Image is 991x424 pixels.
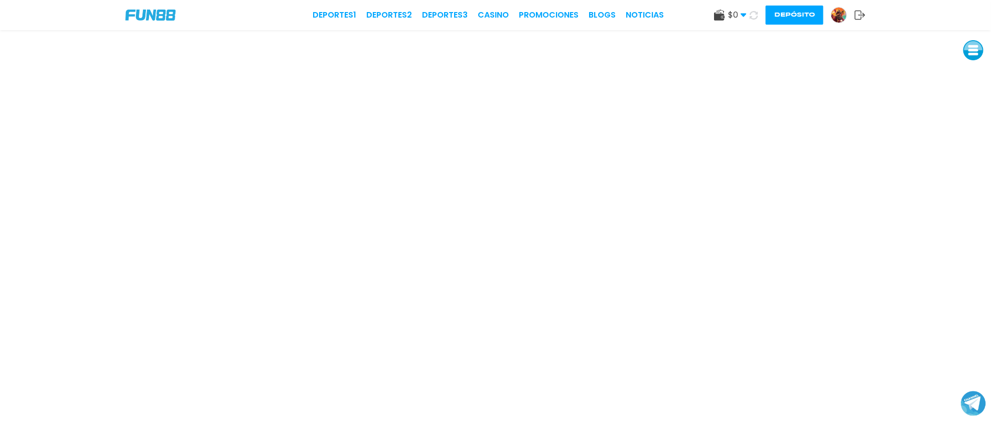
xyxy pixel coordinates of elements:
[626,9,664,21] a: NOTICIAS
[366,9,412,21] a: Deportes2
[589,9,616,21] a: BLOGS
[313,9,356,21] a: Deportes1
[728,9,747,21] span: $ 0
[478,9,509,21] a: CASINO
[125,10,176,21] img: Company Logo
[422,9,468,21] a: Deportes3
[831,7,855,23] a: Avatar
[961,390,986,416] button: Join telegram channel
[519,9,579,21] a: Promociones
[831,8,846,23] img: Avatar
[766,6,823,25] button: Depósito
